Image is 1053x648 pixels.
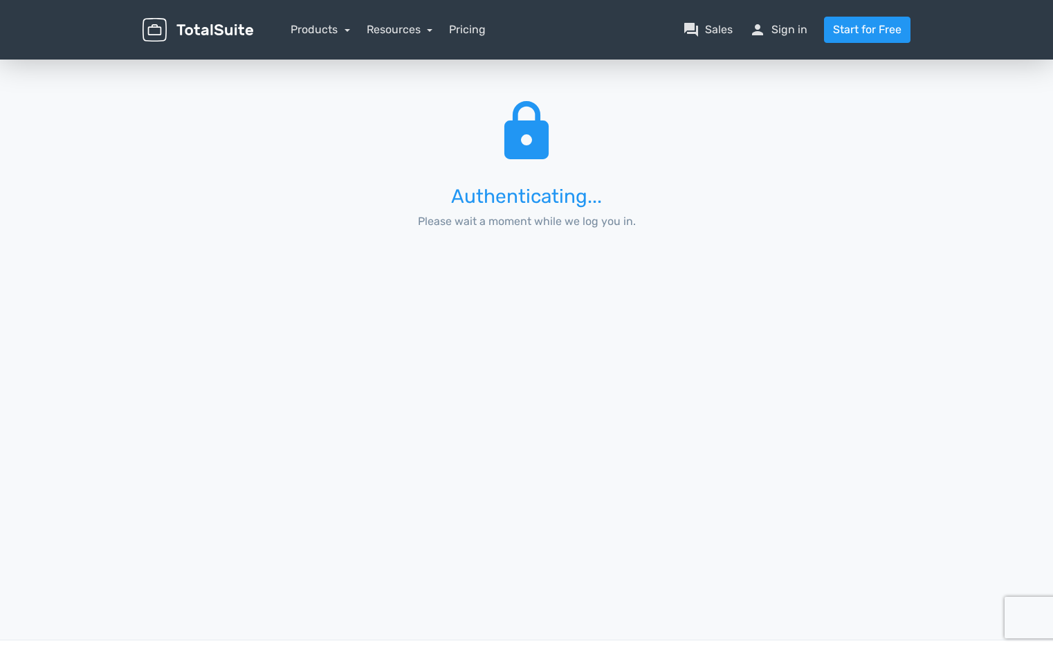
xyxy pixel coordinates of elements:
a: Resources [367,23,433,36]
img: TotalSuite for WordPress [143,18,253,42]
span: person [749,21,766,38]
a: Start for Free [824,17,910,43]
a: question_answerSales [683,21,733,38]
a: Pricing [449,21,486,38]
h3: Authenticating... [392,186,661,208]
p: Please wait a moment while we log you in. [392,213,661,230]
a: personSign in [749,21,807,38]
span: lock [493,96,560,169]
span: question_answer [683,21,699,38]
a: Products [291,23,350,36]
